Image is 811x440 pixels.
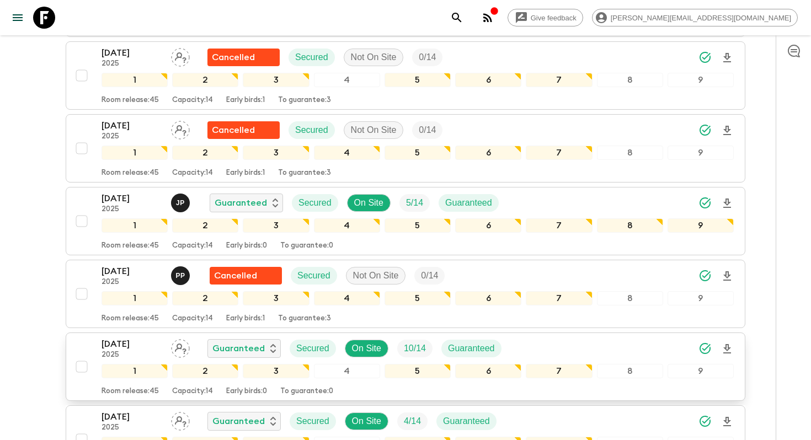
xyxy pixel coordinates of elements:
p: Guaranteed [215,196,267,210]
p: Early birds: 0 [226,387,267,396]
p: Not On Site [353,269,399,282]
div: 4 [314,73,380,87]
div: 9 [668,146,734,160]
p: To guarantee: 3 [278,314,331,323]
div: 6 [455,364,521,378]
div: 6 [455,73,521,87]
button: [DATE]2025Pabel PerezFlash Pack cancellationSecuredNot On SiteTrip Fill123456789Room release:45Ca... [66,260,745,328]
div: Secured [289,121,335,139]
div: 9 [668,291,734,305]
div: 5 [385,364,451,378]
div: 2 [172,73,238,87]
div: 1 [102,218,168,233]
p: Guaranteed [443,415,490,428]
p: Secured [295,124,328,137]
p: [DATE] [102,337,162,351]
p: [DATE] [102,46,162,60]
p: Capacity: 14 [172,242,213,250]
p: Room release: 45 [102,169,159,178]
div: 1 [102,364,168,378]
p: [DATE] [102,265,162,278]
button: [DATE]2025Assign pack leaderFlash Pack cancellationSecuredNot On SiteTrip Fill123456789Room relea... [66,41,745,110]
div: Trip Fill [414,267,445,285]
span: Joseph Pimentel [171,197,192,206]
div: 8 [597,218,663,233]
p: [DATE] [102,119,162,132]
svg: Synced Successfully [698,51,712,64]
p: 2025 [102,278,162,287]
p: On Site [352,415,381,428]
div: 6 [455,146,521,160]
div: 3 [243,291,309,305]
div: 9 [668,364,734,378]
div: On Site [347,194,391,212]
p: Not On Site [351,51,397,64]
button: search adventures [446,7,468,29]
div: 9 [668,218,734,233]
div: Trip Fill [412,49,442,66]
div: 7 [526,146,592,160]
div: 8 [597,73,663,87]
p: Guaranteed [448,342,495,355]
p: Cancelled [212,124,255,137]
span: [PERSON_NAME][EMAIL_ADDRESS][DOMAIN_NAME] [605,14,797,22]
p: Secured [298,196,332,210]
p: Secured [296,415,329,428]
div: Secured [291,267,337,285]
p: On Site [352,342,381,355]
div: 4 [314,146,380,160]
div: 3 [243,146,309,160]
a: Give feedback [508,9,583,26]
div: On Site [345,412,388,430]
span: Assign pack leader [171,342,190,351]
div: 3 [243,218,309,233]
svg: Synced Successfully [698,342,712,355]
div: Not On Site [346,267,406,285]
p: Early birds: 1 [226,96,265,105]
p: 0 / 14 [419,51,436,64]
div: 6 [455,291,521,305]
p: To guarantee: 3 [278,169,331,178]
svg: Download Onboarding [721,415,734,428]
svg: Download Onboarding [721,197,734,210]
div: 5 [385,73,451,87]
div: 2 [172,146,238,160]
p: To guarantee: 0 [280,242,333,250]
span: Assign pack leader [171,124,190,133]
p: Capacity: 14 [172,169,213,178]
p: 0 / 14 [421,269,438,282]
button: [DATE]2025Joseph PimentelGuaranteedSecuredOn SiteTrip FillGuaranteed123456789Room release:45Capac... [66,187,745,255]
p: 2025 [102,205,162,214]
p: Early birds: 0 [226,242,267,250]
div: Secured [289,49,335,66]
p: Room release: 45 [102,96,159,105]
p: J P [176,198,185,207]
div: 2 [172,291,238,305]
div: [PERSON_NAME][EMAIL_ADDRESS][DOMAIN_NAME] [592,9,798,26]
div: 8 [597,146,663,160]
svg: Synced Successfully [698,124,712,137]
div: 2 [172,364,238,378]
p: 2025 [102,60,162,68]
div: 1 [102,73,168,87]
p: To guarantee: 0 [280,387,333,396]
p: 0 / 14 [419,124,436,137]
span: Give feedback [525,14,583,22]
div: 8 [597,291,663,305]
p: [DATE] [102,410,162,423]
p: 10 / 14 [404,342,426,355]
button: [DATE]2025Assign pack leaderFlash Pack cancellationSecuredNot On SiteTrip Fill123456789Room relea... [66,114,745,183]
span: Assign pack leader [171,415,190,424]
p: Guaranteed [212,415,265,428]
div: 5 [385,146,451,160]
div: Flash Pack cancellation [207,49,280,66]
div: Secured [290,340,336,357]
p: Secured [296,342,329,355]
div: 1 [102,146,168,160]
button: [DATE]2025Assign pack leaderGuaranteedSecuredOn SiteTrip FillGuaranteed123456789Room release:45Ca... [66,332,745,401]
span: Assign pack leader [171,51,190,60]
p: Room release: 45 [102,242,159,250]
p: 2025 [102,351,162,359]
div: Secured [290,412,336,430]
p: On Site [354,196,383,210]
